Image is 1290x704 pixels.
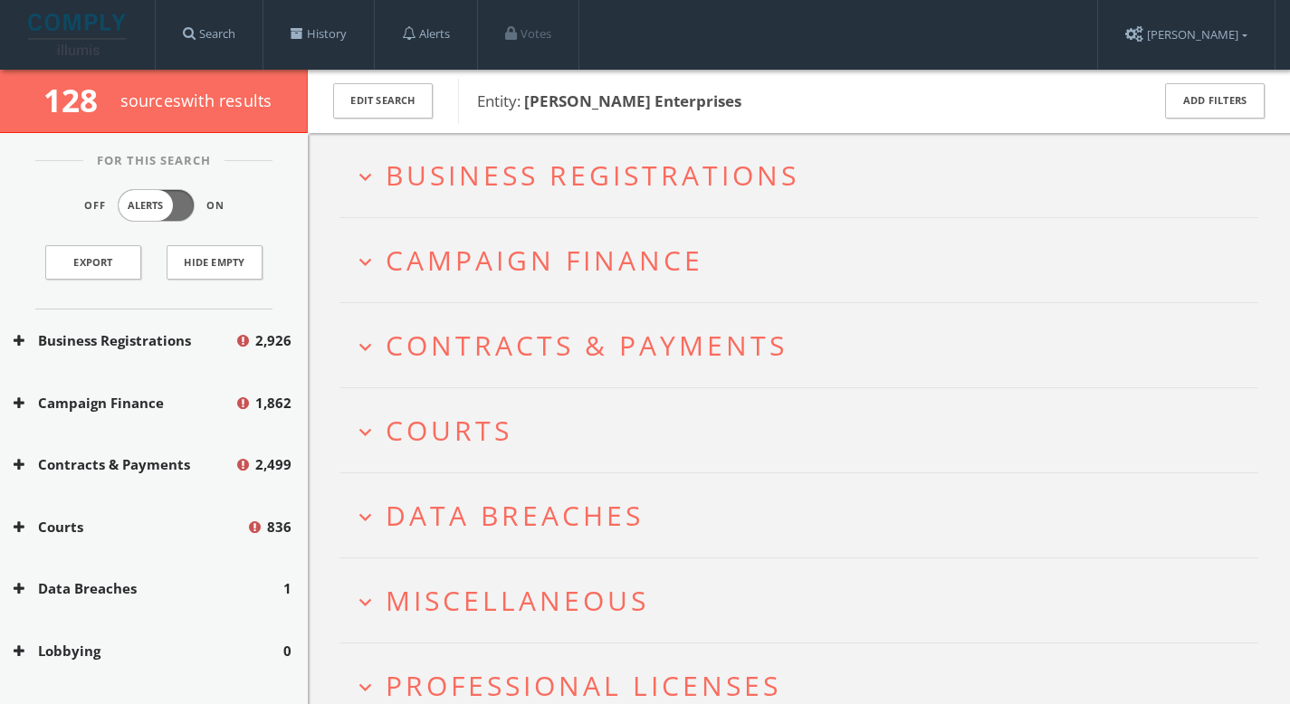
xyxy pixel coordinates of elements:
[167,245,263,280] button: Hide Empty
[43,79,113,121] span: 128
[386,667,781,704] span: Professional Licenses
[353,160,1258,190] button: expand_moreBusiness Registrations
[386,412,512,449] span: Courts
[353,585,1258,615] button: expand_moreMiscellaneous
[353,415,1258,445] button: expand_moreCourts
[353,590,377,614] i: expand_more
[524,90,741,111] b: [PERSON_NAME] Enterprises
[120,90,272,111] span: source s with results
[45,245,141,280] a: Export
[255,393,291,414] span: 1,862
[84,198,106,214] span: Off
[353,500,1258,530] button: expand_moreData Breaches
[83,152,225,170] span: For This Search
[353,330,1258,360] button: expand_moreContracts & Payments
[206,198,225,214] span: On
[255,454,291,475] span: 2,499
[386,327,788,364] span: Contracts & Payments
[386,497,644,534] span: Data Breaches
[353,505,377,529] i: expand_more
[14,454,234,475] button: Contracts & Payments
[353,671,1258,700] button: expand_moreProfessional Licenses
[14,578,283,599] button: Data Breaches
[1165,83,1265,119] button: Add Filters
[353,420,377,444] i: expand_more
[14,641,283,661] button: Lobbying
[353,165,377,189] i: expand_more
[333,83,433,119] button: Edit Search
[14,393,234,414] button: Campaign Finance
[353,335,377,359] i: expand_more
[14,330,234,351] button: Business Registrations
[267,517,291,538] span: 836
[353,675,377,699] i: expand_more
[353,250,377,274] i: expand_more
[386,242,703,279] span: Campaign Finance
[28,14,129,55] img: illumis
[255,330,291,351] span: 2,926
[353,245,1258,275] button: expand_moreCampaign Finance
[283,578,291,599] span: 1
[14,517,246,538] button: Courts
[477,90,741,111] span: Entity:
[386,157,799,194] span: Business Registrations
[283,641,291,661] span: 0
[386,582,649,619] span: Miscellaneous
